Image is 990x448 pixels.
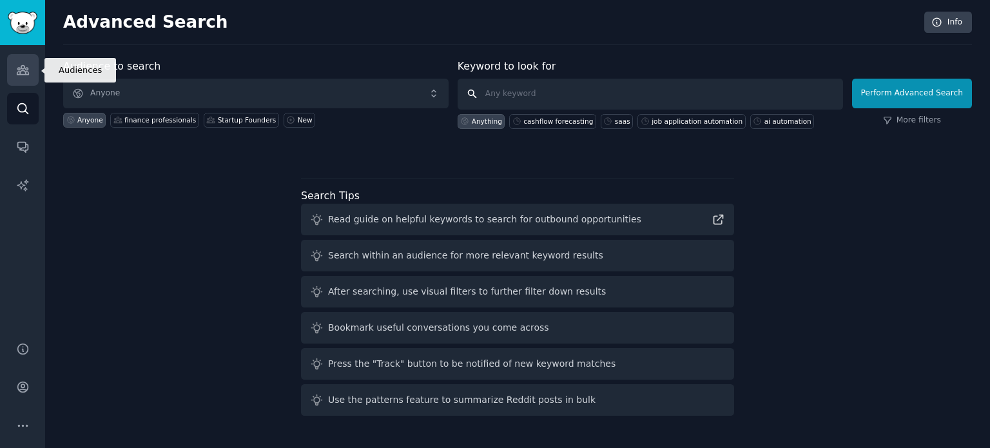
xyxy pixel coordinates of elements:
[63,12,917,33] h2: Advanced Search
[883,115,941,126] a: More filters
[924,12,972,34] a: Info
[8,12,37,34] img: GummySearch logo
[284,113,315,128] a: New
[328,249,603,262] div: Search within an audience for more relevant keyword results
[63,79,449,108] button: Anyone
[852,79,972,108] button: Perform Advanced Search
[652,117,742,126] div: job application automation
[77,115,103,124] div: Anyone
[301,190,360,202] label: Search Tips
[458,60,556,72] label: Keyword to look for
[124,115,196,124] div: finance professionals
[458,79,843,110] input: Any keyword
[328,213,641,226] div: Read guide on helpful keywords to search for outbound opportunities
[615,117,630,126] div: saas
[523,117,593,126] div: cashflow forecasting
[764,117,811,126] div: ai automation
[328,321,549,335] div: Bookmark useful conversations you come across
[328,357,616,371] div: Press the "Track" button to be notified of new keyword matches
[328,393,596,407] div: Use the patterns feature to summarize Reddit posts in bulk
[218,115,277,124] div: Startup Founders
[472,117,502,126] div: Anything
[63,60,160,72] label: Audience to search
[328,285,606,298] div: After searching, use visual filters to further filter down results
[298,115,313,124] div: New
